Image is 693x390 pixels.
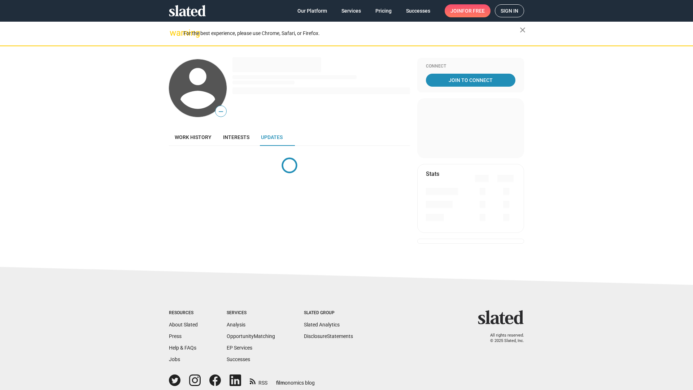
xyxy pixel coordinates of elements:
a: Sign in [495,4,524,17]
span: Successes [406,4,430,17]
a: Joinfor free [445,4,491,17]
a: Work history [169,129,217,146]
a: About Slated [169,322,198,328]
a: DisclosureStatements [304,333,353,339]
a: EP Services [227,345,252,351]
a: Successes [227,356,250,362]
span: Pricing [375,4,392,17]
a: Services [336,4,367,17]
mat-icon: warning [170,29,178,37]
span: Updates [261,134,283,140]
a: filmonomics blog [276,374,315,386]
a: Analysis [227,322,245,328]
a: Updates [255,129,288,146]
a: Pricing [370,4,397,17]
span: Services [341,4,361,17]
a: Help & FAQs [169,345,196,351]
a: Our Platform [292,4,333,17]
span: Interests [223,134,249,140]
a: Interests [217,129,255,146]
div: Connect [426,64,515,69]
div: Services [227,310,275,316]
a: Successes [400,4,436,17]
a: Jobs [169,356,180,362]
span: Work history [175,134,212,140]
mat-icon: close [518,26,527,34]
span: — [215,107,226,116]
mat-card-title: Stats [426,170,439,178]
a: Slated Analytics [304,322,340,328]
a: OpportunityMatching [227,333,275,339]
span: Join [450,4,485,17]
a: Press [169,333,182,339]
a: Join To Connect [426,74,515,87]
div: Resources [169,310,198,316]
div: For the best experience, please use Chrome, Safari, or Firefox. [183,29,520,38]
div: Slated Group [304,310,353,316]
span: Sign in [501,5,518,17]
span: Our Platform [297,4,327,17]
span: film [276,380,285,386]
span: Join To Connect [427,74,514,87]
p: All rights reserved. © 2025 Slated, Inc. [483,333,524,343]
span: for free [462,4,485,17]
a: RSS [250,375,267,386]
